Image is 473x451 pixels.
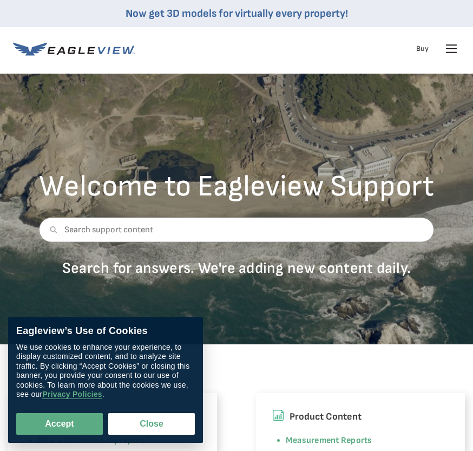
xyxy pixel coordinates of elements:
div: We use cookies to enhance your experience, to display customized content, and to analyze site tra... [16,343,195,400]
p: Search for answers. We're adding new content daily. [39,259,434,278]
a: Measurement Reports [286,435,372,446]
button: Accept [16,413,103,435]
a: Buy [416,44,429,54]
h6: Product Content [272,409,449,425]
input: Search support content [39,218,434,243]
a: Now get 3D models for virtually every property! [126,7,348,20]
h2: Welcome to Eagleview Support [39,172,434,201]
button: Close [108,413,195,435]
a: Privacy Policies [42,390,102,400]
div: Eagleview’s Use of Cookies [16,325,195,337]
a: How will I receive my report? [38,435,149,446]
